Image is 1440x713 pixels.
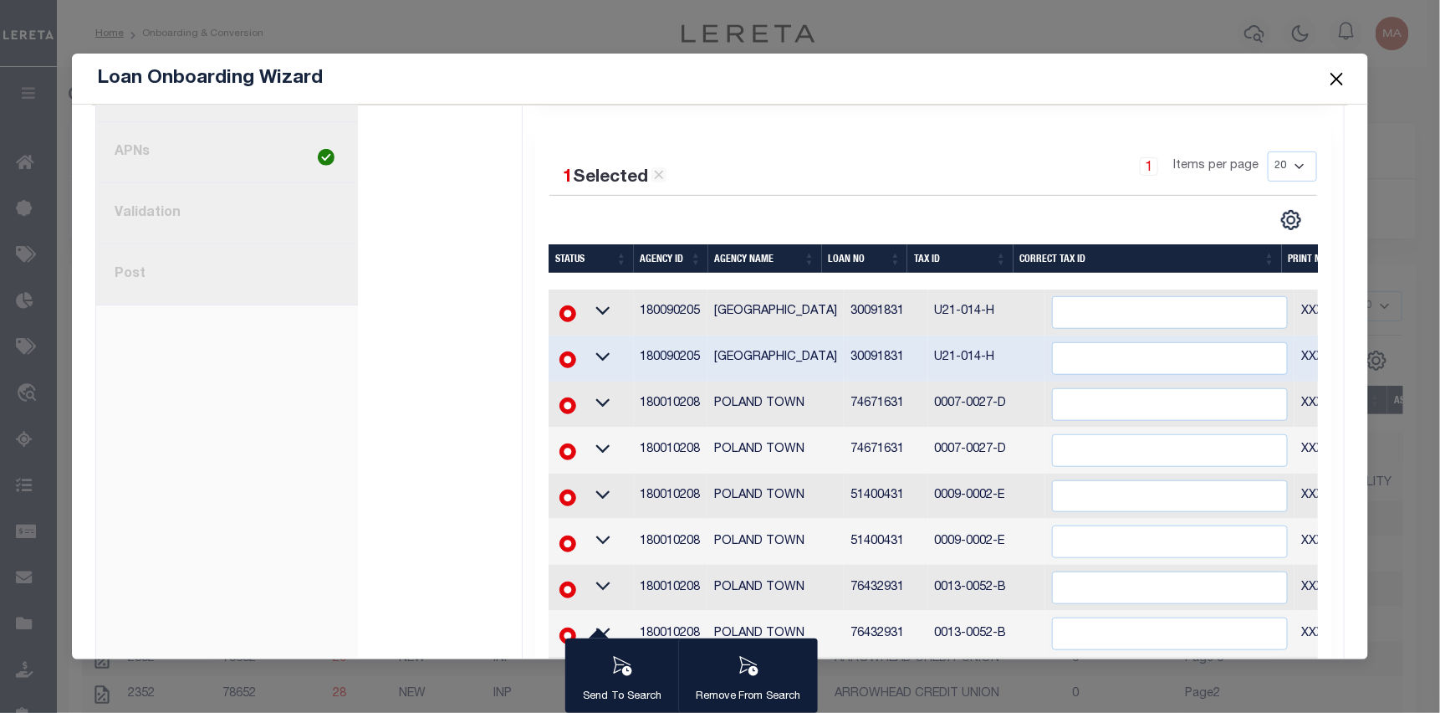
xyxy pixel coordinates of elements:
td: 180090205 [634,336,708,382]
td: 180010208 [634,611,708,657]
th: Correct Tax ID: activate to sort column ascending [1014,244,1282,273]
span: 1 [563,169,573,187]
th: Agency ID: activate to sort column ascending [634,244,708,273]
td: 180010208 [634,382,708,428]
button: Close [1326,68,1348,90]
td: 0013-0052-B [928,611,1045,657]
td: 74671631 [844,382,927,428]
td: 180090205 [634,290,708,336]
td: POLAND TOWN [707,519,844,565]
td: 180010208 [634,519,708,565]
td: POLAND TOWN [707,474,844,520]
td: 30091831 [844,336,927,382]
td: POLAND TOWN [707,428,844,474]
td: 76432931 [844,565,927,611]
div: Selected [563,165,666,192]
td: U21-014-H [928,336,1045,382]
td: POLAND TOWN [707,611,844,657]
td: 180010208 [634,474,708,520]
th: Loan No: activate to sort column ascending [822,244,908,273]
td: 0007-0027-D [928,428,1045,474]
td: 180010208 [634,565,708,611]
a: APNs [96,122,358,183]
td: 0013-0052-B [928,565,1045,611]
td: 30091831 [844,290,927,336]
td: 0009-0002-E [928,474,1045,520]
a: Post [96,244,358,305]
img: check-icon-green.svg [318,149,334,166]
td: 0007-0027-D [928,382,1045,428]
a: Validation [96,183,358,244]
td: [GEOGRAPHIC_DATA] [707,290,844,336]
td: 76874831 [844,657,927,703]
td: [GEOGRAPHIC_DATA] [707,336,844,382]
td: 74671631 [844,428,927,474]
td: 51400431 [844,474,927,520]
th: Status: activate to sort column ascending [549,244,634,273]
h5: Loan Onboarding Wizard [97,67,323,90]
td: 180010208 [634,428,708,474]
td: 76432931 [844,611,927,657]
span: Items per page [1174,157,1259,176]
a: 1 [1140,157,1158,176]
td: 51400431 [844,519,927,565]
th: Tax ID: activate to sort column ascending [907,244,1014,273]
td: 031-028 [928,657,1045,703]
td: 0009-0002-E [928,519,1045,565]
td: POLAND TOWN [707,382,844,428]
th: Agency Name: activate to sort column ascending [708,244,822,273]
td: U21-014-H [928,290,1045,336]
td: POLAND TOWN [707,565,844,611]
